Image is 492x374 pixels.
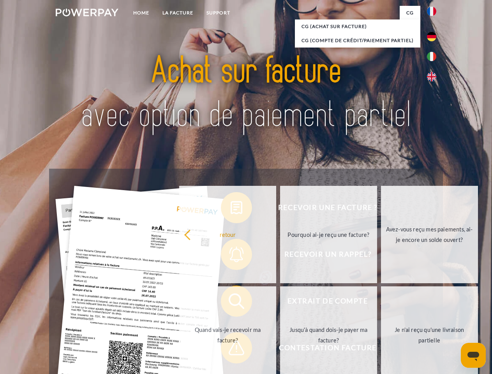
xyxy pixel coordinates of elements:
[285,325,372,346] div: Jusqu'à quand dois-je payer ma facture?
[56,9,118,16] img: logo-powerpay-white.svg
[295,19,420,34] a: CG (achat sur facture)
[386,325,473,346] div: Je n'ai reçu qu'une livraison partielle
[184,325,272,346] div: Quand vais-je recevoir ma facture?
[400,6,420,20] a: CG
[200,6,237,20] a: Support
[427,52,436,61] img: it
[127,6,156,20] a: Home
[156,6,200,20] a: LA FACTURE
[386,224,473,245] div: Avez-vous reçu mes paiements, ai-je encore un solde ouvert?
[461,343,486,368] iframe: Bouton de lancement de la fenêtre de messagerie
[295,34,420,48] a: CG (Compte de crédit/paiement partiel)
[74,37,418,149] img: title-powerpay_fr.svg
[427,72,436,81] img: en
[184,229,272,240] div: retour
[427,32,436,41] img: de
[381,186,478,283] a: Avez-vous reçu mes paiements, ai-je encore un solde ouvert?
[427,7,436,16] img: fr
[285,229,372,240] div: Pourquoi ai-je reçu une facture?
